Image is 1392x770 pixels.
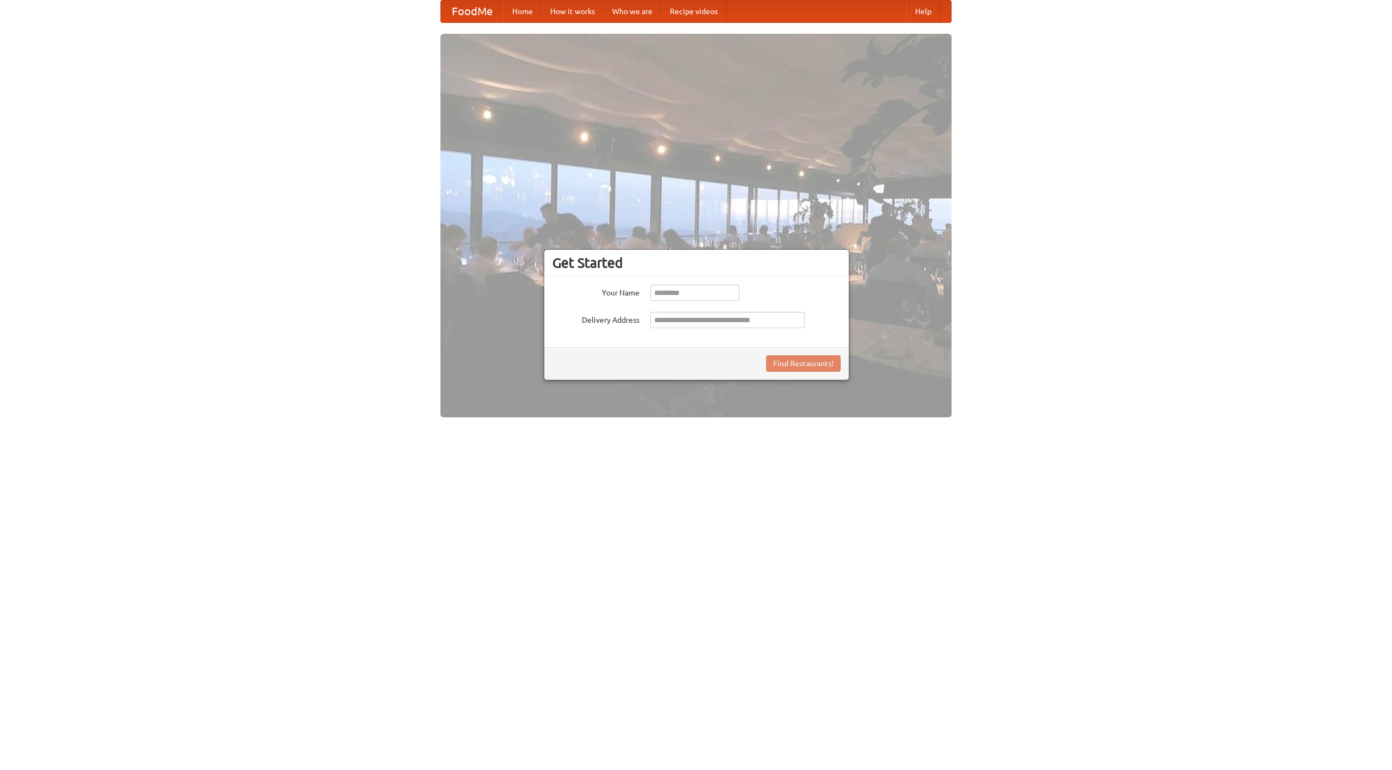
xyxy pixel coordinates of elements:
button: Find Restaurants! [766,355,841,372]
h3: Get Started [552,255,841,271]
a: Recipe videos [661,1,726,22]
a: Who we are [604,1,661,22]
a: Home [504,1,542,22]
a: Help [906,1,940,22]
label: Delivery Address [552,312,639,325]
a: FoodMe [441,1,504,22]
label: Your Name [552,285,639,298]
a: How it works [542,1,604,22]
